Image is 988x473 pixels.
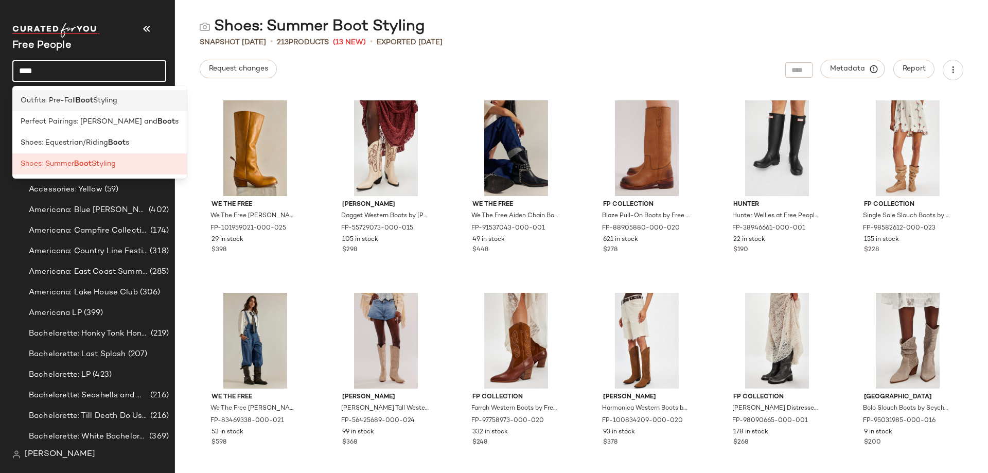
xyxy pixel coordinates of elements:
[864,246,879,255] span: $228
[856,293,960,389] img: 95031985_016_a
[864,393,951,402] span: [GEOGRAPHIC_DATA]
[471,212,559,221] span: We The Free Aiden Chain Boots at Free People in Black, Size: US 8
[472,246,488,255] span: $448
[341,224,413,233] span: FP-55729073-000-015
[277,37,329,48] div: Products
[830,64,876,74] span: Metadata
[595,100,699,196] img: 88905880_020_c
[200,37,266,48] span: Snapshot [DATE]
[21,159,74,169] span: Shoes: Summer
[370,36,373,48] span: •
[863,224,936,233] span: FP-98582612-000-023
[733,393,821,402] span: FP Collection
[334,293,438,389] img: 56425689_024_a
[270,36,273,48] span: •
[12,40,72,51] span: Current Company Name
[733,235,765,244] span: 22 in stock
[29,204,147,216] span: Americana: Blue [PERSON_NAME] Baby
[148,225,169,237] span: (174)
[211,428,243,437] span: 53 in stock
[29,348,126,360] span: Bachelorette: Last Splash
[902,65,926,73] span: Report
[148,390,169,401] span: (216)
[603,428,635,437] span: 93 in stock
[733,200,821,209] span: Hunter
[603,200,691,209] span: FP Collection
[157,116,175,127] b: Boot
[29,431,147,443] span: Bachelorette: White Bachelorette Outfits
[342,393,430,402] span: [PERSON_NAME]
[856,100,960,196] img: 98582612_023_a
[29,246,148,257] span: Americana: Country Line Festival
[147,431,169,443] span: (369)
[102,184,119,196] span: (59)
[208,65,268,73] span: Request changes
[602,404,690,413] span: Harmonica Western Boots by [PERSON_NAME] at Free People in Brown, Size: US 6.5
[210,224,286,233] span: FP-101959021-000-025
[472,200,560,209] span: We The Free
[464,293,568,389] img: 97758973_020_c
[76,95,93,106] b: Boot
[21,95,76,106] span: Outfits: Pre-Fall
[725,100,829,196] img: 38946661_001_a
[211,200,299,209] span: We The Free
[108,137,126,148] b: Boot
[12,23,100,38] img: cfy_white_logo.C9jOOHJF.svg
[733,428,768,437] span: 178 in stock
[602,416,683,426] span: FP-100834209-000-020
[210,416,284,426] span: FP-83469338-000-021
[472,235,505,244] span: 49 in stock
[603,235,638,244] span: 621 in stock
[29,287,138,299] span: Americana: Lake House Club
[91,369,112,381] span: (423)
[25,448,95,461] span: [PERSON_NAME]
[342,200,430,209] span: [PERSON_NAME]
[29,225,148,237] span: Americana: Campfire Collective
[732,416,808,426] span: FP-98090665-000-001
[471,416,544,426] span: FP-97758973-000-020
[200,60,277,78] button: Request changes
[864,235,899,244] span: 155 in stock
[203,293,307,389] img: 83469338_021_m
[602,212,690,221] span: Blaze Pull-On Boots by Free People in Brown, Size: US 9.5
[342,246,357,255] span: $298
[732,224,805,233] span: FP-38946661-000-001
[603,393,691,402] span: [PERSON_NAME]
[126,348,148,360] span: (207)
[148,410,169,422] span: (216)
[863,212,950,221] span: Single Sole Slouch Boots by Free People in Tan, Size: US 7
[138,287,161,299] span: (306)
[602,224,680,233] span: FP-88905880-000-020
[29,307,82,319] span: Americana LP
[334,100,438,196] img: 55729073_015_a
[21,116,157,127] span: Perfect Pairings: [PERSON_NAME] and
[200,22,210,32] img: svg%3e
[864,428,892,437] span: 9 in stock
[200,16,425,37] div: Shoes: Summer Boot Styling
[29,369,91,381] span: Bachelorette: LP
[342,428,374,437] span: 99 in stock
[29,266,148,278] span: Americana: East Coast Summer
[203,100,307,196] img: 101959021_025_c
[864,438,881,447] span: $200
[92,159,116,169] span: Styling
[147,204,169,216] span: (402)
[29,410,148,422] span: Bachelorette: Till Death Do Us Party
[821,60,885,78] button: Metadata
[472,438,487,447] span: $248
[148,246,169,257] span: (318)
[21,137,108,148] span: Shoes: Equestrian/Riding
[603,438,617,447] span: $378
[732,404,820,413] span: [PERSON_NAME] Distressed Pull-On Boots by Free People in Black, Size: US 6
[863,416,936,426] span: FP-95031985-000-016
[863,404,950,413] span: Bolo Slouch Boots by Seychelles at Free People in [GEOGRAPHIC_DATA], Size: US 9.5
[149,328,169,340] span: (219)
[733,246,748,255] span: $190
[472,428,508,437] span: 332 in stock
[210,404,298,413] span: We The Free [PERSON_NAME] Engineer Boots at Free People in Brown, Size: US 7.5
[733,438,748,447] span: $268
[74,159,92,169] b: Boot
[472,393,560,402] span: FP Collection
[471,404,559,413] span: Farrah Western Boots by Free People in Brown, Size: US 9.5
[893,60,934,78] button: Report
